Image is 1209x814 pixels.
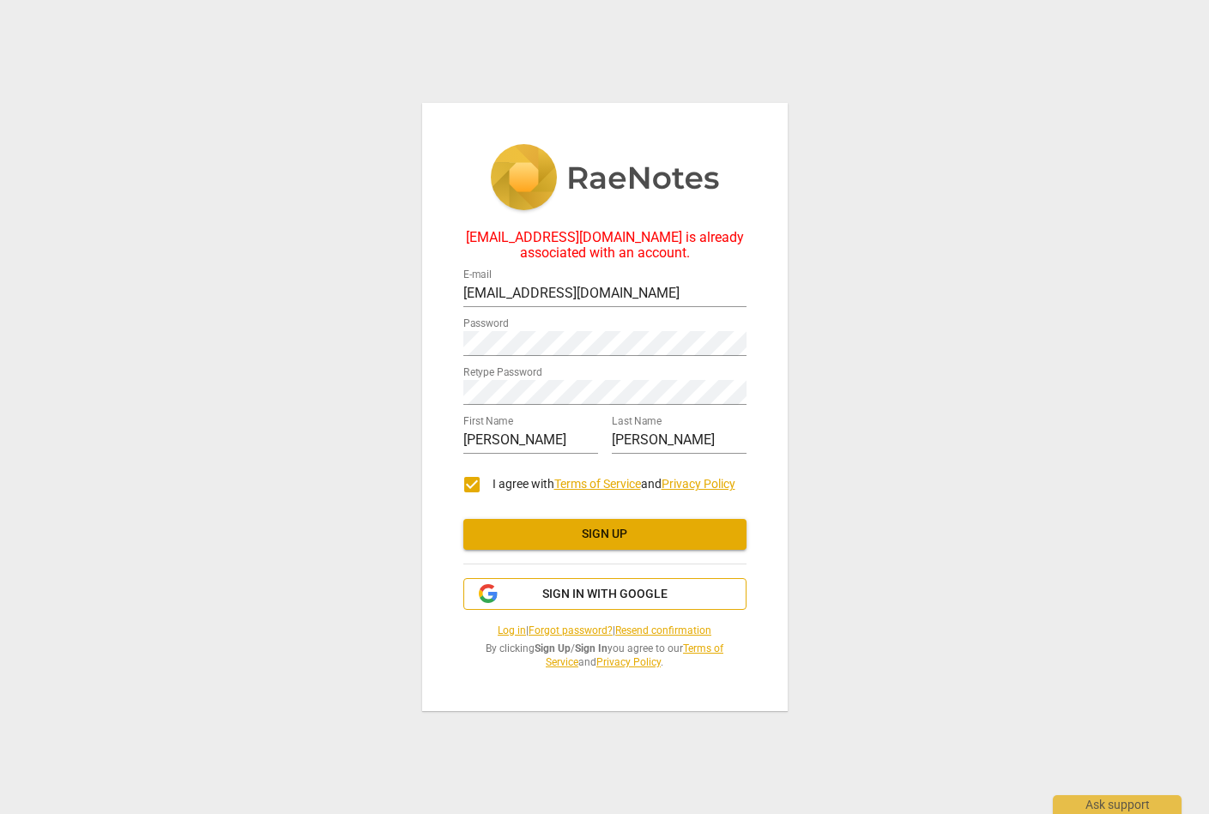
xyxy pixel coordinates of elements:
a: Resend confirmation [615,624,711,636]
span: Sign up [477,526,733,543]
label: Retype Password [463,367,542,377]
a: Privacy Policy [596,656,661,668]
img: 5ac2273c67554f335776073100b6d88f.svg [490,144,720,214]
span: Sign in with Google [542,586,668,603]
label: First Name [463,416,513,426]
b: Sign Up [535,642,571,654]
span: | | [463,624,747,638]
span: I agree with and [493,477,735,491]
span: By clicking / you agree to our and . [463,642,747,670]
label: E-mail [463,269,492,280]
a: Forgot password? [529,624,613,636]
div: [EMAIL_ADDRESS][DOMAIN_NAME] is already associated with an account. [463,230,747,262]
a: Terms of Service [554,477,641,491]
a: Log in [498,624,526,636]
div: Ask support [1053,795,1182,814]
a: Privacy Policy [662,477,735,491]
label: Last Name [612,416,662,426]
button: Sign in with Google [463,578,747,611]
button: Sign up [463,519,747,550]
label: Password [463,318,509,329]
b: Sign In [575,642,608,654]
